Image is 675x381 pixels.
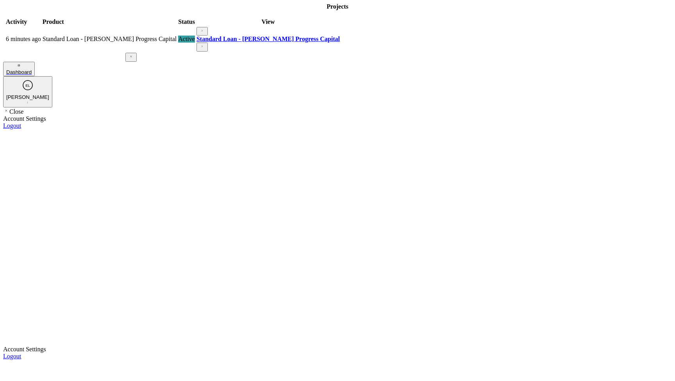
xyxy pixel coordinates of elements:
button: EL[PERSON_NAME] [3,76,52,107]
div: Product [43,18,177,25]
div: Activity [6,18,41,25]
b: Projects [3,10,25,17]
div: Account Settings [3,346,46,353]
div: Dashboard [6,69,32,75]
div: Standard Loan - [PERSON_NAME] Progress Capital [43,36,177,43]
text: EL [25,83,30,88]
a: Dashboard [3,62,672,76]
div: View [196,18,340,25]
a: Standard Loan - [PERSON_NAME] Progress Capital [196,36,340,42]
div: [PERSON_NAME] [6,94,49,100]
time: 2025-09-08 19:16 [6,36,41,42]
div: Close [3,107,672,115]
b: Projects [327,3,348,10]
div: Status [178,18,195,25]
div: Account Settings [3,115,672,122]
a: Logout [3,122,21,129]
div: Active [178,36,195,43]
a: Logout [3,353,21,360]
button: Dashboard [3,62,35,76]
